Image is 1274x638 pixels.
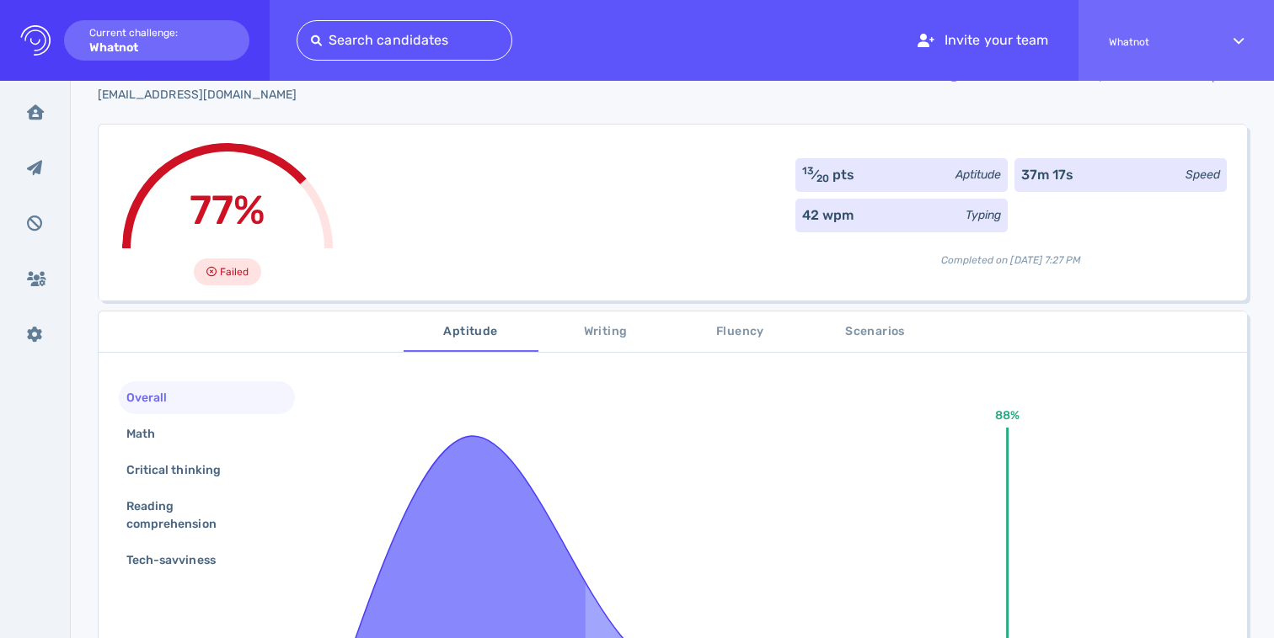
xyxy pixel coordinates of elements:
[190,186,265,234] span: 77%
[123,494,277,536] div: Reading comprehension
[818,322,933,343] span: Scenarios
[123,385,187,410] div: Overall
[955,166,1001,183] div: Aptitude
[123,548,236,572] div: Tech-savviness
[1186,166,1220,183] div: Speed
[966,206,1001,224] div: Typing
[1109,36,1203,48] span: Whatnot
[795,239,1227,268] div: Completed on [DATE] 7:27 PM
[816,173,829,184] sub: 20
[123,458,241,482] div: Critical thinking
[802,205,854,226] div: 42 wpm
[1021,165,1073,185] div: 37m 17s
[802,165,814,177] sup: 13
[414,322,528,343] span: Aptitude
[549,322,663,343] span: Writing
[995,408,1020,423] text: 88%
[683,322,798,343] span: Fluency
[123,422,175,446] div: Math
[802,165,855,185] div: ⁄ pts
[220,262,249,282] span: Failed
[98,86,345,104] div: Click to copy the email address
